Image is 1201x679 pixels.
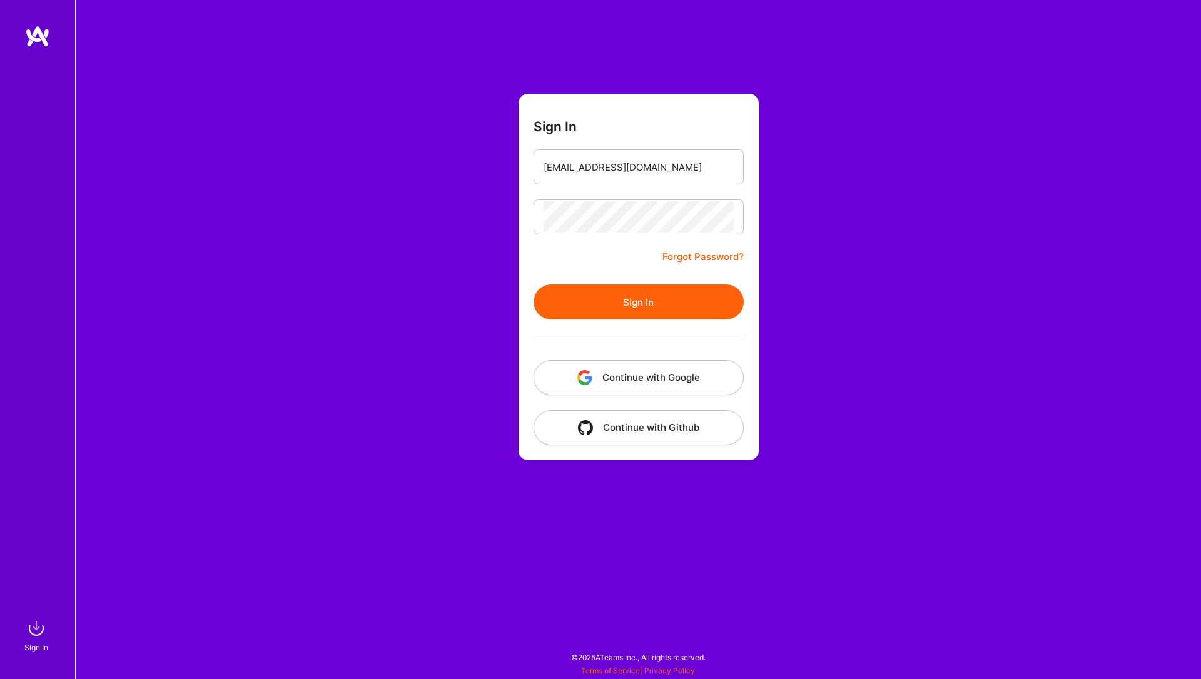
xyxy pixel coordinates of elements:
[534,284,744,319] button: Sign In
[25,25,50,48] img: logo
[577,370,592,385] img: icon
[534,410,744,445] button: Continue with Github
[581,666,640,675] a: Terms of Service
[534,360,744,395] button: Continue with Google
[644,666,695,675] a: Privacy Policy
[75,641,1201,673] div: © 2025 ATeams Inc., All rights reserved.
[24,641,48,654] div: Sign In
[662,249,744,264] a: Forgot Password?
[544,151,734,183] input: Email...
[578,420,593,435] img: icon
[581,666,695,675] span: |
[26,616,49,654] a: sign inSign In
[24,616,49,641] img: sign in
[534,119,577,134] h3: Sign In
